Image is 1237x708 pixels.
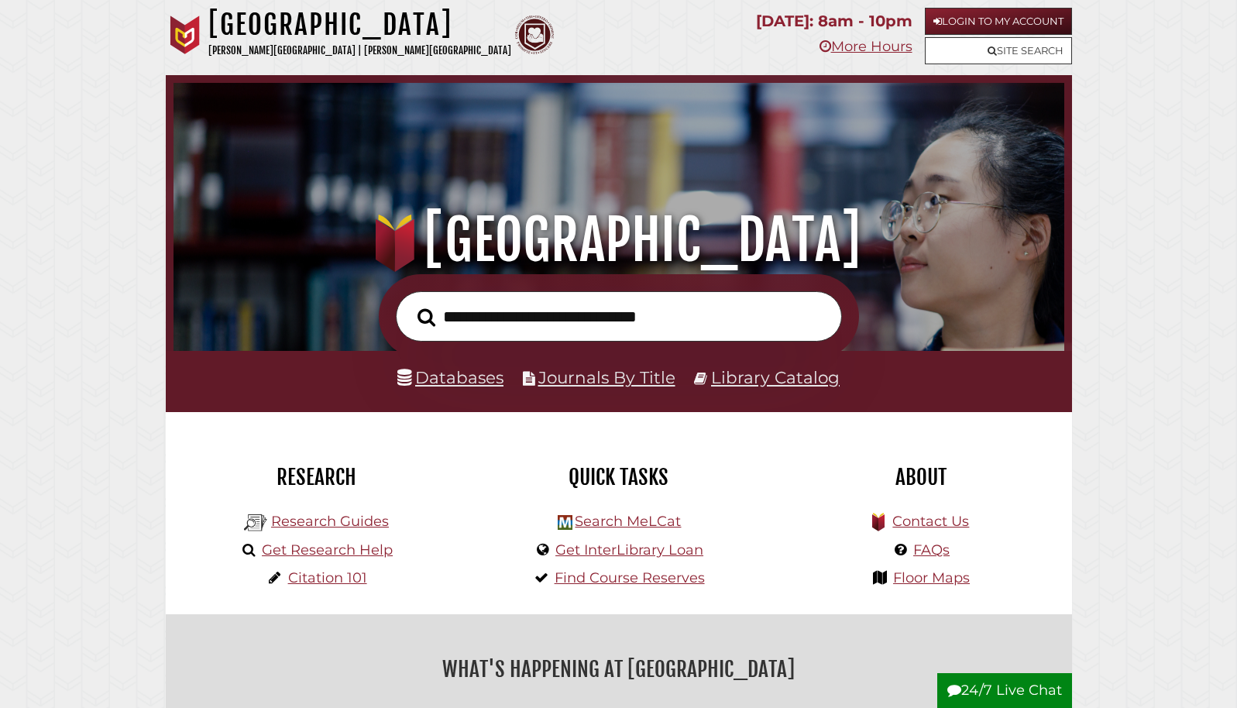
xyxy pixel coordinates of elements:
[191,206,1045,274] h1: [GEOGRAPHIC_DATA]
[820,38,912,55] a: More Hours
[711,367,840,387] a: Library Catalog
[575,513,681,530] a: Search MeLCat
[558,515,572,530] img: Hekman Library Logo
[555,541,703,558] a: Get InterLibrary Loan
[208,8,511,42] h1: [GEOGRAPHIC_DATA]
[177,464,456,490] h2: Research
[262,541,393,558] a: Get Research Help
[913,541,950,558] a: FAQs
[410,304,443,332] button: Search
[166,15,204,54] img: Calvin University
[893,569,970,586] a: Floor Maps
[555,569,705,586] a: Find Course Reserves
[538,367,675,387] a: Journals By Title
[288,569,367,586] a: Citation 101
[479,464,758,490] h2: Quick Tasks
[782,464,1060,490] h2: About
[417,308,435,327] i: Search
[925,8,1072,35] a: Login to My Account
[515,15,554,54] img: Calvin Theological Seminary
[271,513,389,530] a: Research Guides
[244,511,267,534] img: Hekman Library Logo
[208,42,511,60] p: [PERSON_NAME][GEOGRAPHIC_DATA] | [PERSON_NAME][GEOGRAPHIC_DATA]
[756,8,912,35] p: [DATE]: 8am - 10pm
[177,651,1060,687] h2: What's Happening at [GEOGRAPHIC_DATA]
[397,367,503,387] a: Databases
[892,513,969,530] a: Contact Us
[925,37,1072,64] a: Site Search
